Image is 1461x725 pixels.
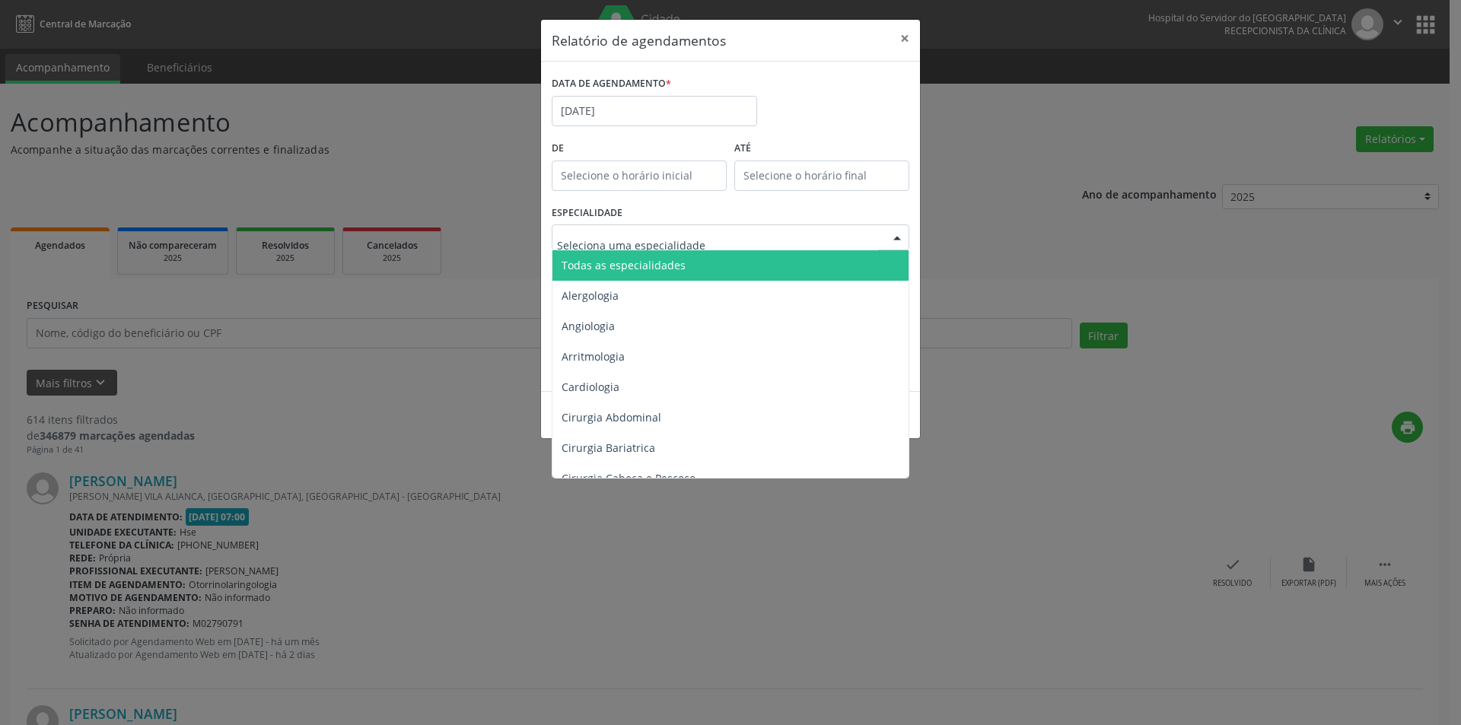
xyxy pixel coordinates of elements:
label: ESPECIALIDADE [552,202,622,225]
span: Cirurgia Cabeça e Pescoço [562,471,695,485]
span: Angiologia [562,319,615,333]
input: Selecione uma data ou intervalo [552,96,757,126]
input: Selecione o horário inicial [552,161,727,191]
label: ATÉ [734,137,909,161]
label: De [552,137,727,161]
span: Cardiologia [562,380,619,394]
input: Selecione o horário final [734,161,909,191]
button: Close [890,20,920,57]
span: Alergologia [562,288,619,303]
h5: Relatório de agendamentos [552,30,726,50]
span: Todas as especialidades [562,258,686,272]
span: Cirurgia Abdominal [562,410,661,425]
span: Cirurgia Bariatrica [562,440,655,455]
input: Seleciona uma especialidade [557,230,878,260]
label: DATA DE AGENDAMENTO [552,72,671,96]
span: Arritmologia [562,349,625,364]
